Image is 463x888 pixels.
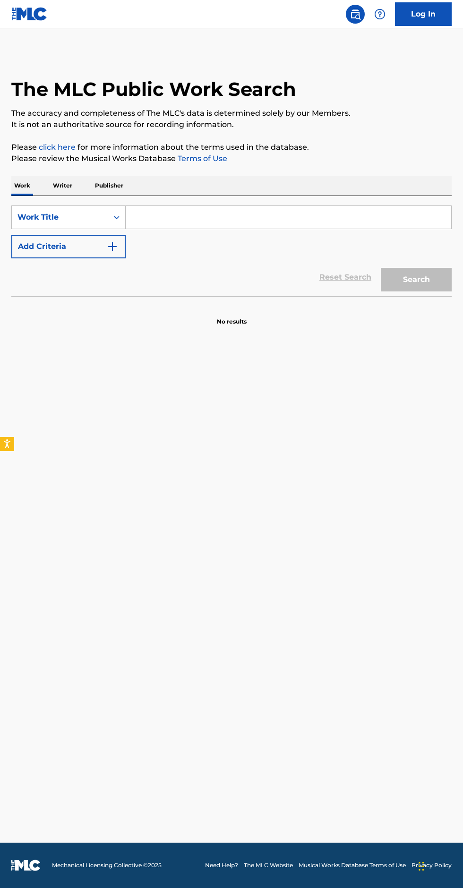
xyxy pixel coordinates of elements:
[50,176,75,196] p: Writer
[412,861,452,870] a: Privacy Policy
[374,9,386,20] img: help
[346,5,365,24] a: Public Search
[107,241,118,252] img: 9d2ae6d4665cec9f34b9.svg
[11,7,48,21] img: MLC Logo
[11,108,452,119] p: The accuracy and completeness of The MLC's data is determined solely by our Members.
[11,142,452,153] p: Please for more information about the terms used in the database.
[11,176,33,196] p: Work
[205,861,238,870] a: Need Help?
[39,143,76,152] a: click here
[370,5,389,24] div: Help
[350,9,361,20] img: search
[11,119,452,130] p: It is not an authoritative source for recording information.
[52,861,162,870] span: Mechanical Licensing Collective © 2025
[395,2,452,26] a: Log In
[244,861,293,870] a: The MLC Website
[299,861,406,870] a: Musical Works Database Terms of Use
[17,212,103,223] div: Work Title
[11,205,452,296] form: Search Form
[419,852,424,880] div: Drag
[92,176,126,196] p: Publisher
[11,860,41,871] img: logo
[11,153,452,164] p: Please review the Musical Works Database
[217,306,247,326] p: No results
[11,235,126,258] button: Add Criteria
[416,843,463,888] iframe: Chat Widget
[176,154,227,163] a: Terms of Use
[11,77,296,101] h1: The MLC Public Work Search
